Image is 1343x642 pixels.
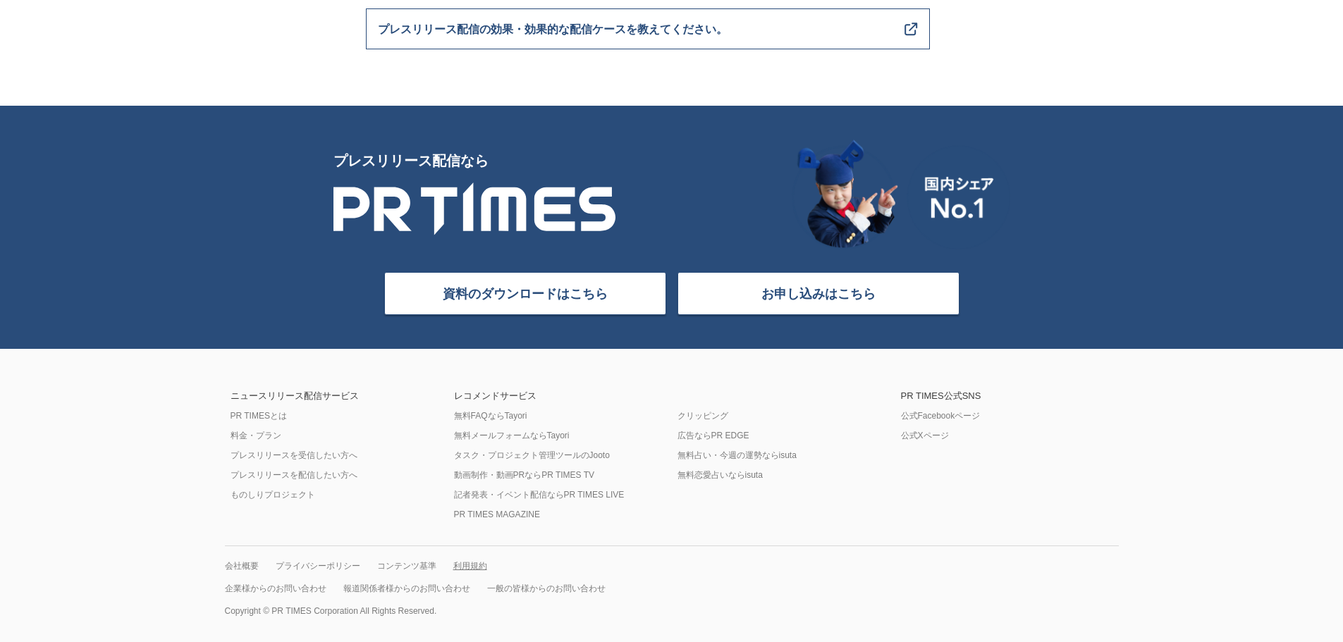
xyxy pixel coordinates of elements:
[487,583,606,594] a: 一般の皆様からのお問い合わせ
[677,469,763,481] a: 無料恋愛占いならisuta
[225,560,259,572] a: 会社概要
[792,140,1010,249] img: 国内シェア No.1
[333,140,615,182] p: プレスリリース配信なら
[454,430,570,441] a: 無料メールフォームならTayori
[901,391,981,402] div: PR TIMES公式SNS
[454,450,610,461] a: タスク・プロジェクト管理ツールのJooto
[677,450,797,461] a: 無料占い・今週の運勢ならisuta
[343,583,470,594] a: 報道関係者様からのお問い合わせ
[231,489,315,500] a: ものしりプロジェクト
[231,450,357,461] a: プレスリリースを受信したい方へ
[377,560,436,572] a: コンテンツ基準
[901,430,949,441] a: 公式Xページ
[677,410,728,421] a: クリッピング
[231,430,281,441] a: 料金・プラン
[225,583,326,594] a: 企業様からのお問い合わせ
[231,391,359,402] div: ニュースリリース配信サービス
[378,20,728,39] span: プレスリリース配信の効果・効果的な配信ケースを教えてください。
[677,430,749,441] a: 広告ならPR EDGE
[454,489,625,500] a: 記者発表・イベント配信ならPR TIMES LIVE
[384,272,666,315] a: 資料のダウンロードはこちら
[454,391,536,402] div: レコメンドサービス
[454,469,595,481] a: 動画制作・動画PRならPR TIMES TV
[453,560,487,572] a: 利用規約
[901,410,981,421] a: 公式Facebookページ
[366,8,930,49] a: プレスリリース配信の効果・効果的な配信ケースを教えてください。
[454,410,527,421] a: 無料FAQならTayori
[276,560,360,572] a: プライバシーポリシー
[231,410,287,421] a: PR TIMESとは
[454,509,540,520] a: PR TIMES MAGAZINE
[333,182,615,235] img: PR TIMES
[231,469,357,481] a: プレスリリースを配信したい方へ
[225,605,437,617] p: Copyright © PR TIMES Corporation All Rights Reserved.
[677,272,959,315] a: お申し込みはこちら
